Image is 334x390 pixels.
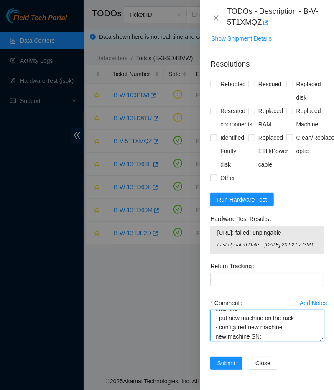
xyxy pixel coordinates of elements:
[210,259,258,273] label: Return Tracking
[210,212,275,226] label: Hardware Test Results
[255,104,286,131] span: Replaced RAM
[217,241,264,249] span: Last Updated Date
[211,34,272,43] span: Show Shipment Details
[217,195,267,204] span: Run Hardware Test
[249,357,277,370] button: Close
[217,228,317,237] span: [URL]: failed: unpingable
[217,359,235,368] span: Submit
[213,15,219,21] span: close
[210,296,245,310] label: Comment
[211,32,272,45] button: Show Shipment Details
[265,241,318,249] span: [DATE] 20:52:07 GMT
[227,7,324,29] div: TODOs - Description - B-V-5T1XMQZ
[210,52,324,70] p: Resolutions
[210,14,222,22] button: Close
[255,359,270,368] span: Close
[255,77,285,91] span: Rescued
[210,310,324,341] textarea: Comment
[217,104,255,131] span: Reseated components
[293,77,324,104] span: Replaced disk
[210,193,274,206] button: Run Hardware Test
[217,171,238,185] span: Other
[293,104,324,131] span: Replaced Machine
[255,131,292,171] span: Replaced ETH/Power cable
[217,77,249,91] span: Rebooted
[210,273,324,286] input: Return Tracking
[299,296,327,310] button: Add Notes
[210,357,242,370] button: Submit
[217,131,248,171] span: Identified Faulty disk
[300,300,327,306] div: Add Notes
